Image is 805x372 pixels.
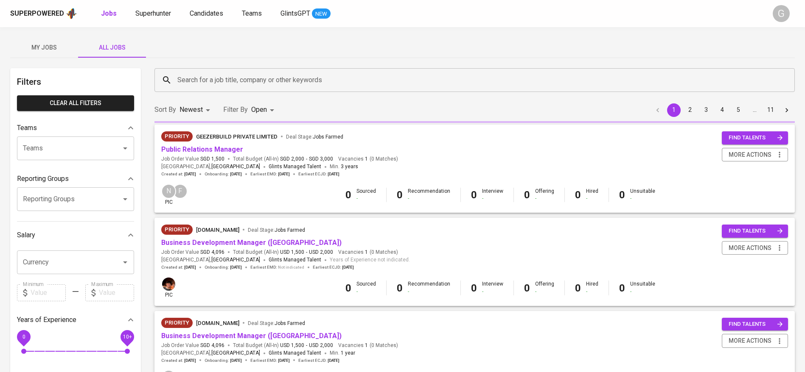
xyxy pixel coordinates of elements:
[31,284,66,301] input: Value
[535,280,554,295] div: Offering
[298,171,339,177] span: Earliest ECJD :
[233,249,333,256] span: Total Budget (All-In)
[196,320,239,326] span: [DOMAIN_NAME]
[66,7,77,20] img: app logo
[223,105,248,115] p: Filter By
[161,256,260,264] span: [GEOGRAPHIC_DATA] ,
[586,188,598,202] div: Hired
[619,282,625,294] b: 0
[482,188,503,202] div: Interview
[190,9,223,17] span: Candidates
[471,189,477,201] b: 0
[233,342,333,349] span: Total Budget (All-In)
[722,225,788,238] button: find talents
[161,145,243,153] a: Public Relations Manager
[278,264,304,270] span: Not indicated
[535,195,554,202] div: -
[356,188,376,202] div: Sourced
[211,256,260,264] span: [GEOGRAPHIC_DATA]
[161,171,196,177] span: Created at :
[161,184,176,199] div: N
[535,188,554,202] div: Offering
[161,264,196,270] span: Created at :
[482,195,503,202] div: -
[275,320,305,326] span: Jobs Farmed
[650,103,795,117] nav: pagination navigation
[630,288,655,295] div: -
[535,288,554,295] div: -
[101,8,118,19] a: Jobs
[524,189,530,201] b: 0
[338,155,398,163] span: Vacancies ( 0 Matches )
[280,249,304,256] span: USD 1,500
[242,9,262,17] span: Teams
[328,358,339,364] span: [DATE]
[101,9,117,17] b: Jobs
[161,225,193,235] div: New Job received from Demand Team
[732,103,745,117] button: Go to page 5
[173,184,188,199] div: F
[251,102,277,118] div: Open
[306,249,307,256] span: -
[162,278,175,291] img: diemas@glints.com
[408,195,450,202] div: -
[184,264,196,270] span: [DATE]
[619,189,625,201] b: 0
[729,150,771,160] span: more actions
[309,249,333,256] span: USD 2,000
[248,320,305,326] span: Deal Stage :
[161,163,260,171] span: [GEOGRAPHIC_DATA] ,
[715,103,729,117] button: Go to page 4
[364,155,368,163] span: 1
[17,123,37,133] p: Teams
[184,171,196,177] span: [DATE]
[364,249,368,256] span: 1
[200,155,224,163] span: SGD 1,500
[83,42,141,53] span: All Jobs
[397,282,403,294] b: 0
[250,264,304,270] span: Earliest EMD :
[306,155,307,163] span: -
[119,256,131,268] button: Open
[309,342,333,349] span: USD 2,000
[242,8,264,19] a: Teams
[17,170,134,187] div: Reporting Groups
[729,133,783,143] span: find talents
[251,105,267,114] span: Open
[306,342,307,349] span: -
[211,349,260,358] span: [GEOGRAPHIC_DATA]
[408,188,450,202] div: Recommendation
[161,249,224,256] span: Job Order Value
[471,282,477,294] b: 0
[250,171,290,177] span: Earliest EMD :
[161,349,260,358] span: [GEOGRAPHIC_DATA] ,
[17,75,134,89] h6: Filters
[764,103,777,117] button: Go to page 11
[280,9,310,17] span: GlintsGPT
[313,134,343,140] span: Jobs Farmed
[190,8,225,19] a: Candidates
[341,350,355,356] span: 1 year
[330,256,410,264] span: Years of Experience not indicated.
[196,133,278,140] span: GEEZERBUILD PRIVATE LIMITED
[248,227,305,233] span: Deal Stage :
[200,342,224,349] span: SGD 4,096
[184,358,196,364] span: [DATE]
[17,119,134,136] div: Teams
[722,148,788,162] button: more actions
[17,230,35,240] p: Salary
[22,333,25,339] span: 0
[269,257,321,263] span: Glints Managed Talent
[211,163,260,171] span: [GEOGRAPHIC_DATA]
[161,239,342,247] a: Business Development Manager ([GEOGRAPHIC_DATA])
[161,155,224,163] span: Job Order Value
[15,42,73,53] span: My Jobs
[309,155,333,163] span: SGD 3,000
[397,189,403,201] b: 0
[773,5,790,22] div: G
[408,288,450,295] div: -
[17,315,76,325] p: Years of Experience
[123,333,132,339] span: 10+
[630,280,655,295] div: Unsuitable
[278,358,290,364] span: [DATE]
